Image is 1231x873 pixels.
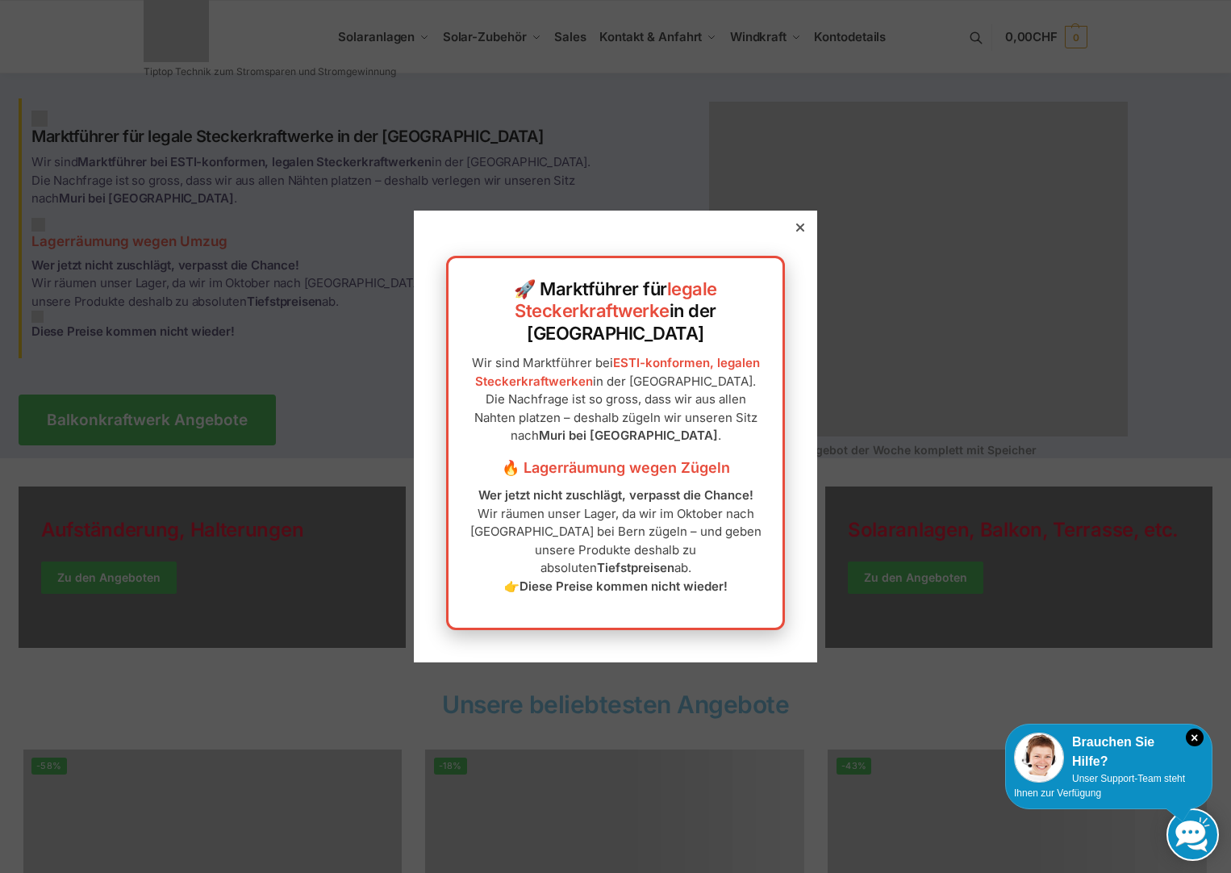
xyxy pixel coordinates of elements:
[478,487,753,503] strong: Wer jetzt nicht zuschlägt, verpasst die Chance!
[465,278,766,345] h2: 🚀 Marktführer für in der [GEOGRAPHIC_DATA]
[475,355,760,389] a: ESTI-konformen, legalen Steckerkraftwerken
[1014,773,1185,799] span: Unser Support-Team steht Ihnen zur Verfügung
[1014,733,1064,783] img: Customer service
[515,278,717,322] a: legale Steckerkraftwerke
[520,579,728,594] strong: Diese Preise kommen nicht wieder!
[465,487,766,595] p: Wir räumen unser Lager, da wir im Oktober nach [GEOGRAPHIC_DATA] bei Bern zügeln – und geben unse...
[465,457,766,478] h3: 🔥 Lagerräumung wegen Zügeln
[465,354,766,445] p: Wir sind Marktführer bei in der [GEOGRAPHIC_DATA]. Die Nachfrage ist so gross, dass wir aus allen...
[1014,733,1204,771] div: Brauchen Sie Hilfe?
[539,428,718,443] strong: Muri bei [GEOGRAPHIC_DATA]
[597,560,674,575] strong: Tiefstpreisen
[1186,729,1204,746] i: Schließen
